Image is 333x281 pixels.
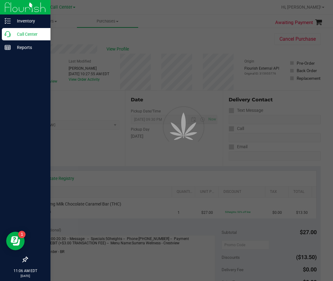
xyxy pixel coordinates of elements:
p: Inventory [11,17,48,25]
iframe: Resource center unread badge [18,231,26,238]
p: Reports [11,44,48,51]
inline-svg: Call Center [5,31,11,37]
inline-svg: Inventory [5,18,11,24]
inline-svg: Reports [5,44,11,51]
p: 11:06 AM EDT [3,268,48,274]
p: Call Center [11,31,48,38]
p: [DATE] [3,274,48,278]
iframe: Resource center [6,232,25,250]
